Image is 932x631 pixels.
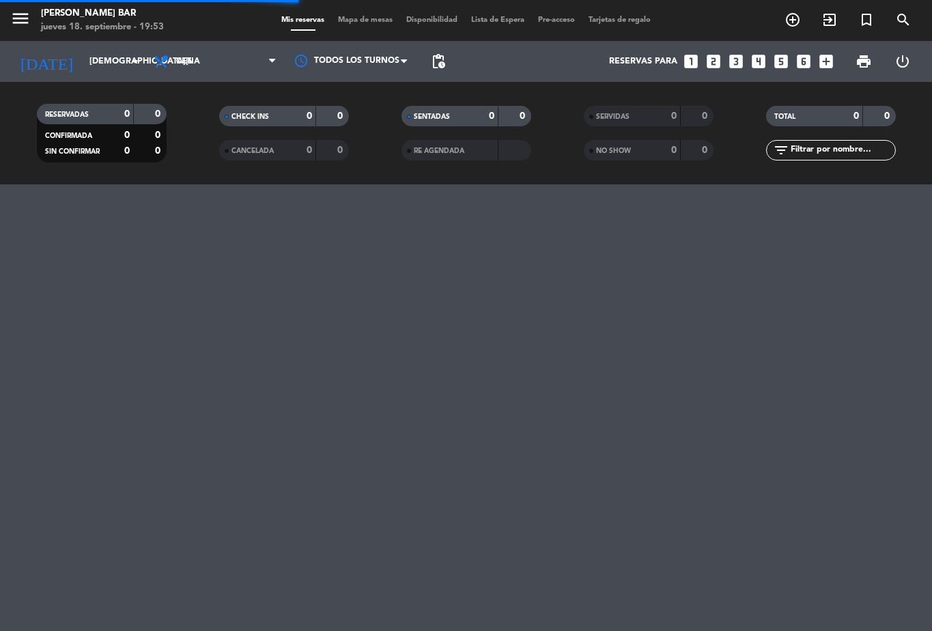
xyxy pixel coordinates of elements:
button: menu [10,8,31,33]
i: looks_5 [772,53,790,70]
span: NO SHOW [596,148,631,154]
strong: 0 [155,109,163,119]
i: looks_4 [750,53,767,70]
i: filter_list [773,142,789,158]
i: looks_3 [727,53,745,70]
div: [PERSON_NAME] Bar [41,7,164,20]
strong: 0 [307,111,312,121]
span: SIN CONFIRMAR [45,148,100,155]
div: LOG OUT [883,41,922,82]
strong: 0 [124,109,130,119]
i: turned_in_not [858,12,875,28]
strong: 0 [337,111,345,121]
input: Filtrar por nombre... [789,143,895,158]
span: Reservas para [609,57,677,66]
strong: 0 [702,111,710,121]
i: looks_6 [795,53,813,70]
span: Lista de Espera [464,16,531,24]
span: Tarjetas de regalo [582,16,658,24]
span: pending_actions [430,53,447,70]
strong: 0 [884,111,892,121]
span: Disponibilidad [399,16,464,24]
span: SENTADAS [414,113,450,120]
span: Cena [176,57,200,66]
i: menu [10,8,31,29]
i: [DATE] [10,46,83,76]
span: CHECK INS [231,113,269,120]
strong: 0 [671,111,677,121]
i: add_circle_outline [785,12,801,28]
i: search [895,12,912,28]
strong: 0 [124,130,130,140]
span: Pre-acceso [531,16,582,24]
strong: 0 [520,111,528,121]
span: CANCELADA [231,148,274,154]
strong: 0 [489,111,494,121]
span: TOTAL [774,113,795,120]
span: CONFIRMADA [45,132,92,139]
i: add_box [817,53,835,70]
i: arrow_drop_down [127,53,143,70]
div: jueves 18. septiembre - 19:53 [41,20,164,34]
strong: 0 [155,130,163,140]
span: RESERVADAS [45,111,89,118]
strong: 0 [307,145,312,155]
i: looks_two [705,53,722,70]
span: print [856,53,872,70]
strong: 0 [337,145,345,155]
span: SERVIDAS [596,113,630,120]
i: looks_one [682,53,700,70]
strong: 0 [702,145,710,155]
strong: 0 [671,145,677,155]
strong: 0 [853,111,859,121]
span: Mis reservas [274,16,331,24]
i: power_settings_new [894,53,911,70]
strong: 0 [124,146,130,156]
span: RE AGENDADA [414,148,464,154]
span: Mapa de mesas [331,16,399,24]
strong: 0 [155,146,163,156]
i: exit_to_app [821,12,838,28]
